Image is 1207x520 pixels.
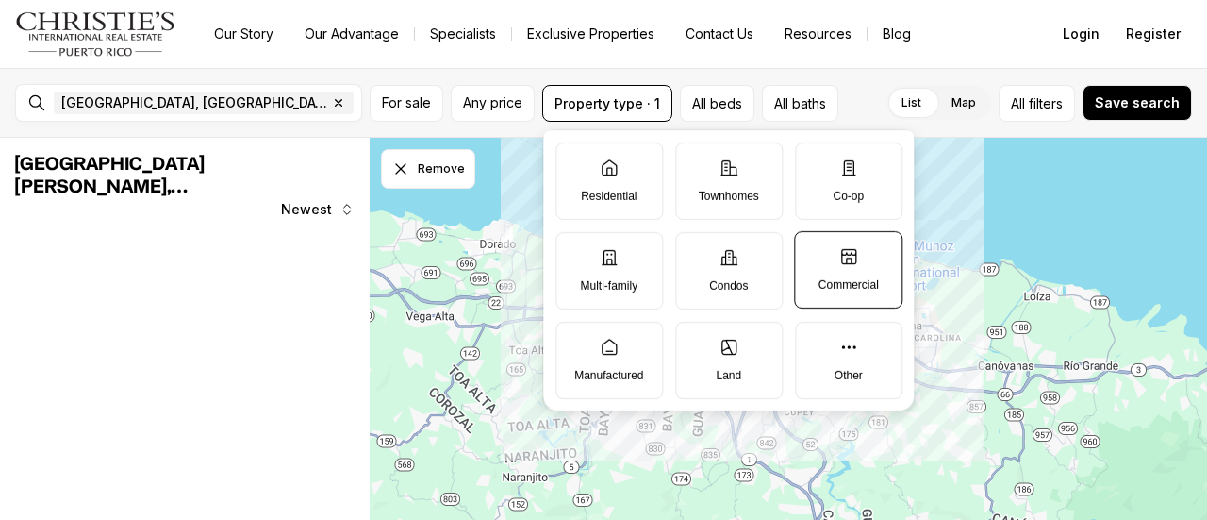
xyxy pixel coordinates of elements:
[463,95,522,110] span: Any price
[415,21,511,47] a: Specialists
[451,85,535,122] button: Any price
[574,368,643,383] p: Manufactured
[1029,93,1063,113] span: filters
[833,189,864,204] p: Co-op
[61,95,327,110] span: [GEOGRAPHIC_DATA], [GEOGRAPHIC_DATA], [GEOGRAPHIC_DATA]
[1051,15,1111,53] button: Login
[936,86,991,120] label: Map
[580,278,637,294] p: Multi-family
[818,277,879,293] p: Commercial
[542,85,672,122] button: Property type · 1
[769,21,867,47] a: Resources
[270,191,366,228] button: Newest
[835,368,863,383] p: Other
[762,85,838,122] button: All baths
[15,11,176,57] img: logo
[680,85,754,122] button: All beds
[670,21,769,47] button: Contact Us
[281,202,332,217] span: Newest
[716,368,741,383] p: Land
[381,149,475,189] button: Dismiss drawing
[581,189,637,204] p: Residential
[199,21,289,47] a: Our Story
[868,21,926,47] a: Blog
[1083,85,1192,121] button: Save search
[709,278,748,294] p: Condos
[699,189,759,204] p: Townhomes
[1126,26,1181,42] span: Register
[370,85,443,122] button: For sale
[999,85,1075,122] button: Allfilters
[382,95,431,110] span: For sale
[289,21,414,47] a: Our Advantage
[1115,15,1192,53] button: Register
[1011,93,1025,113] span: All
[1095,95,1180,110] span: Save search
[1063,26,1100,42] span: Login
[512,21,670,47] a: Exclusive Properties
[886,86,936,120] label: List
[15,155,314,242] span: [GEOGRAPHIC_DATA][PERSON_NAME], [GEOGRAPHIC_DATA] Commercial Properties for Sale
